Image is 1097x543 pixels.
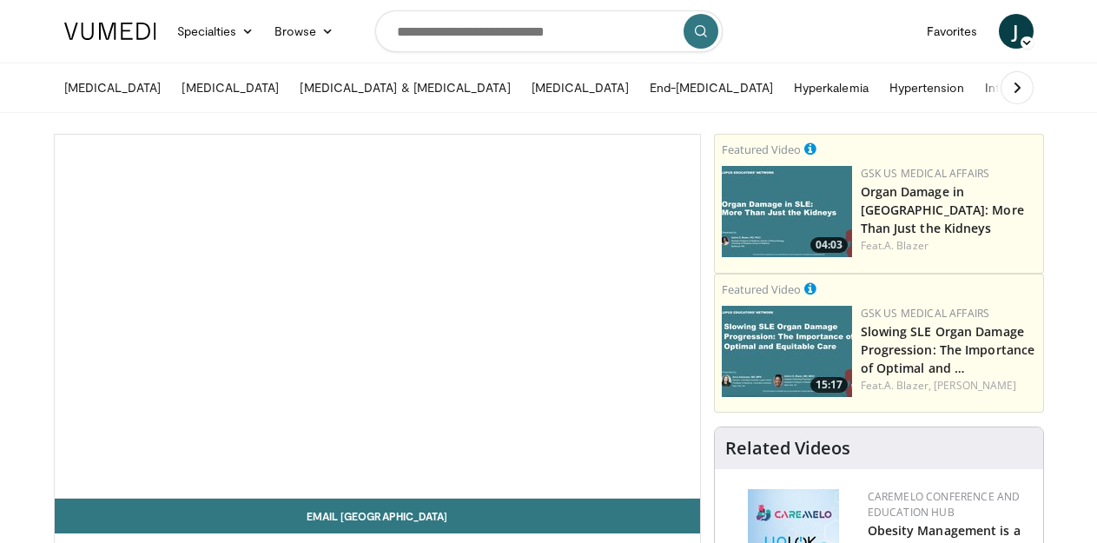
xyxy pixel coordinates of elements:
a: Hypertension [879,70,975,105]
a: 04:03 [722,166,852,257]
a: J [999,14,1034,49]
a: A. Blazer, [884,378,931,393]
span: 04:03 [810,237,848,253]
img: dff207f3-9236-4a51-a237-9c7125d9f9ab.png.150x105_q85_crop-smart_upscale.jpg [722,306,852,397]
input: Search topics, interventions [375,10,723,52]
img: e91ec583-8f54-4b52-99b4-be941cf021de.png.150x105_q85_crop-smart_upscale.jpg [722,166,852,257]
a: Specialties [167,14,265,49]
a: Slowing SLE Organ Damage Progression: The Importance of Optimal and … [861,323,1035,376]
a: [PERSON_NAME] [934,378,1016,393]
a: [MEDICAL_DATA] [521,70,639,105]
a: A. Blazer [884,238,928,253]
video-js: Video Player [55,135,700,499]
div: Feat. [861,378,1036,394]
h4: Related Videos [725,438,850,459]
a: Favorites [916,14,988,49]
a: GSK US Medical Affairs [861,306,990,321]
img: VuMedi Logo [64,23,156,40]
span: 15:17 [810,377,848,393]
a: [MEDICAL_DATA] [171,70,289,105]
div: Feat. [861,238,1036,254]
a: Browse [264,14,344,49]
a: Email [GEOGRAPHIC_DATA] [55,499,700,533]
small: Featured Video [722,281,801,297]
a: [MEDICAL_DATA] & [MEDICAL_DATA] [289,70,520,105]
a: 15:17 [722,306,852,397]
a: [MEDICAL_DATA] [54,70,172,105]
a: End-[MEDICAL_DATA] [639,70,783,105]
a: GSK US Medical Affairs [861,166,990,181]
a: CaReMeLO Conference and Education Hub [868,489,1021,520]
a: Hyperkalemia [783,70,879,105]
small: Featured Video [722,142,801,157]
a: Organ Damage in [GEOGRAPHIC_DATA]: More Than Just the Kidneys [861,183,1024,236]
